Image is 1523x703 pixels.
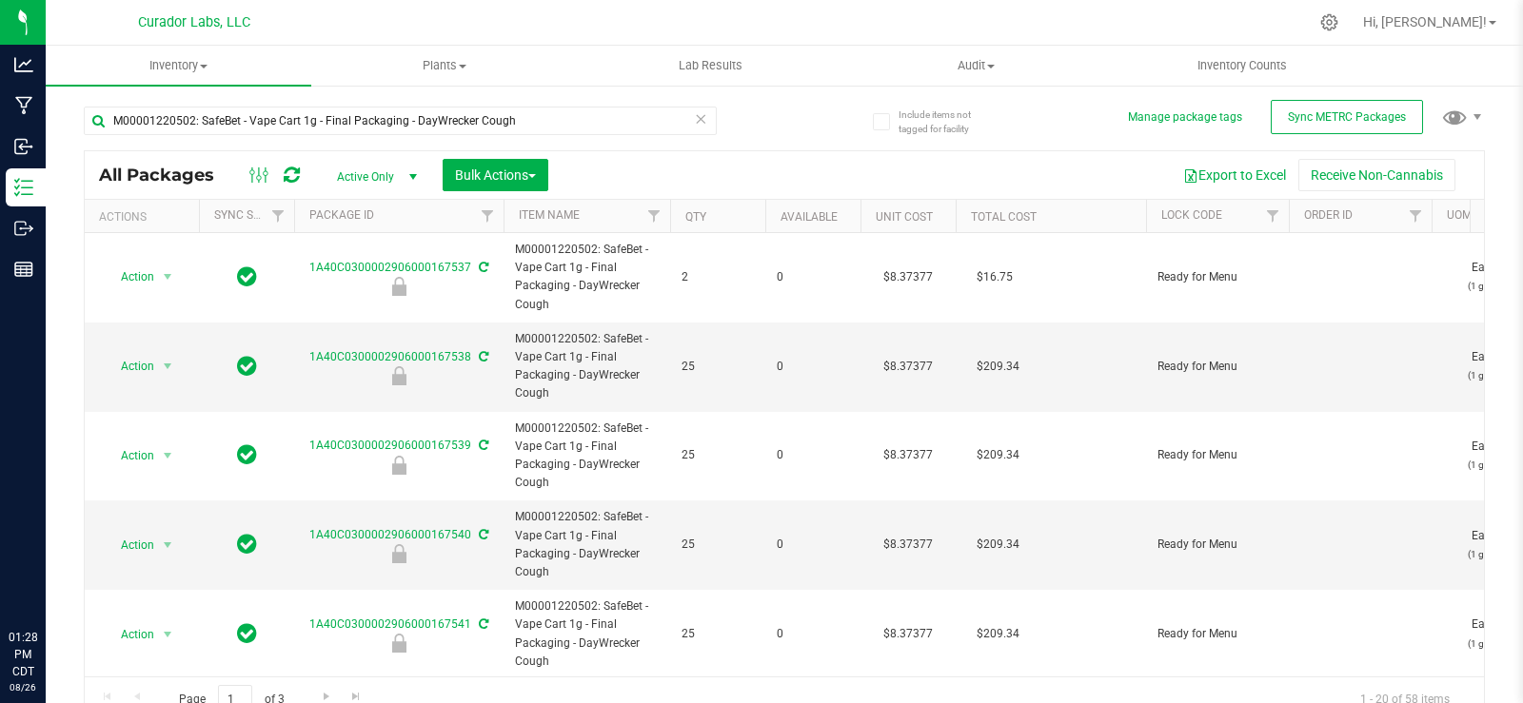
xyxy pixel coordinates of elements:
[967,353,1029,381] span: $209.34
[777,536,849,554] span: 0
[682,625,754,643] span: 25
[237,531,257,557] span: In Sync
[860,233,956,322] td: $8.37377
[14,96,33,115] inline-svg: Manufacturing
[967,531,1029,558] span: $209.34
[309,350,471,363] a: 1A40C0300002906000167538
[860,500,956,590] td: $8.37377
[156,621,180,648] span: select
[515,508,659,581] span: M00001220502: SafeBet - Vape Cart 1g - Final Packaging - DayWrecker Cough
[9,629,37,680] p: 01:28 PM CDT
[971,210,1037,224] a: Total Cost
[844,57,1108,74] span: Audit
[1157,536,1277,554] span: Ready for Menu
[967,441,1029,469] span: $209.34
[1171,159,1298,191] button: Export to Excel
[639,200,670,232] a: Filter
[104,353,155,380] span: Action
[443,159,548,191] button: Bulk Actions
[291,277,506,296] div: Ready for Menu
[309,439,471,452] a: 1A40C0300002906000167539
[291,456,506,475] div: Ready for Menu
[653,57,768,74] span: Lab Results
[309,208,374,222] a: Package ID
[138,14,250,30] span: Curador Labs, LLC
[1128,109,1242,126] button: Manage package tags
[237,353,257,380] span: In Sync
[682,268,754,286] span: 2
[1317,13,1341,31] div: Manage settings
[860,590,956,679] td: $8.37377
[104,621,155,648] span: Action
[476,261,488,274] span: Sync from Compliance System
[156,442,180,469] span: select
[685,210,706,224] a: Qty
[967,264,1022,291] span: $16.75
[14,260,33,279] inline-svg: Reports
[104,442,155,469] span: Action
[1157,625,1277,643] span: Ready for Menu
[9,680,37,694] p: 08/26
[777,268,849,286] span: 0
[682,536,754,554] span: 25
[46,46,311,86] a: Inventory
[156,532,180,558] span: select
[860,412,956,501] td: $8.37377
[291,634,506,653] div: Ready for Menu
[309,617,471,631] a: 1A40C0300002906000167541
[515,241,659,314] span: M00001220502: SafeBet - Vape Cart 1g - Final Packaging - DayWrecker Cough
[476,350,488,363] span: Sync from Compliance System
[876,210,933,224] a: Unit Cost
[84,107,717,135] input: Search Package ID, Item Name, SKU, Lot or Part Number...
[19,551,76,608] iframe: Resource center
[1400,200,1432,232] a: Filter
[1109,46,1375,86] a: Inventory Counts
[777,625,849,643] span: 0
[99,210,191,224] div: Actions
[214,208,287,222] a: Sync Status
[1271,100,1423,134] button: Sync METRC Packages
[682,446,754,464] span: 25
[1257,200,1289,232] a: Filter
[1157,358,1277,376] span: Ready for Menu
[476,439,488,452] span: Sync from Compliance System
[156,264,180,290] span: select
[777,446,849,464] span: 0
[104,532,155,558] span: Action
[309,261,471,274] a: 1A40C0300002906000167537
[237,441,257,468] span: In Sync
[312,57,576,74] span: Plants
[1304,208,1353,222] a: Order Id
[781,210,838,224] a: Available
[455,167,536,183] span: Bulk Actions
[309,528,471,541] a: 1A40C0300002906000167540
[156,353,180,380] span: select
[899,107,994,136] span: Include items not tagged for facility
[476,528,488,541] span: Sync from Compliance System
[515,420,659,493] span: M00001220502: SafeBet - Vape Cart 1g - Final Packaging - DayWrecker Cough
[967,620,1029,648] span: $209.34
[14,55,33,74] inline-svg: Analytics
[515,597,659,671] span: M00001220502: SafeBet - Vape Cart 1g - Final Packaging - DayWrecker Cough
[694,107,707,131] span: Clear
[1298,159,1455,191] button: Receive Non-Cannabis
[1157,446,1277,464] span: Ready for Menu
[515,330,659,403] span: M00001220502: SafeBet - Vape Cart 1g - Final Packaging - DayWrecker Cough
[56,548,79,571] iframe: Resource center unread badge
[843,46,1109,86] a: Audit
[291,366,506,385] div: Ready for Menu
[14,137,33,156] inline-svg: Inbound
[14,219,33,238] inline-svg: Outbound
[578,46,843,86] a: Lab Results
[14,178,33,197] inline-svg: Inventory
[1363,14,1487,29] span: Hi, [PERSON_NAME]!
[682,358,754,376] span: 25
[519,208,580,222] a: Item Name
[291,544,506,563] div: Ready for Menu
[311,46,577,86] a: Plants
[104,264,155,290] span: Action
[777,358,849,376] span: 0
[1447,208,1472,222] a: UOM
[46,57,311,74] span: Inventory
[860,322,956,412] td: $8.37377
